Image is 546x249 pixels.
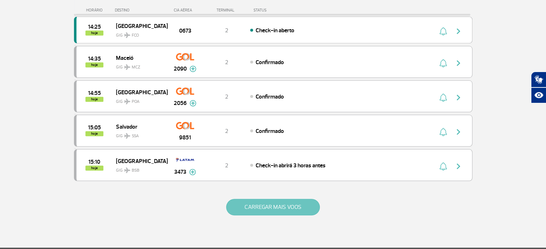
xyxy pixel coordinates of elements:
span: Salvador [116,122,162,131]
img: destiny_airplane.svg [124,133,130,139]
span: GIG [116,163,162,174]
span: POA [132,99,140,105]
span: Confirmado [256,128,284,135]
img: seta-direita-painel-voo.svg [454,27,463,35]
span: 2 [225,27,228,34]
div: CIA AÉREA [167,8,203,13]
img: mais-info-painel-voo.svg [190,100,196,106]
span: Check-in aberto [256,27,294,34]
img: mais-info-painel-voo.svg [189,169,196,175]
span: SSA [132,133,139,139]
span: 2090 [174,64,187,73]
span: 2025-08-27 14:35:00 [88,56,101,61]
span: [GEOGRAPHIC_DATA] [116,156,162,166]
span: [GEOGRAPHIC_DATA] [116,87,162,97]
span: 2 [225,128,228,135]
img: seta-direita-painel-voo.svg [454,162,463,171]
span: 2025-08-27 14:55:00 [88,91,101,96]
img: sino-painel-voo.svg [439,93,447,102]
button: Abrir tradutor de língua de sinais. [531,72,546,87]
span: GIG [116,95,162,105]
img: seta-direita-painel-voo.svg [454,128,463,136]
span: FCO [132,32,139,39]
span: GIG [116,129,162,139]
div: TERMINAL [203,8,250,13]
img: destiny_airplane.svg [124,167,130,173]
span: hoje [85,97,103,102]
button: CARREGAR MAIS VOOS [226,199,320,215]
span: 2056 [174,99,187,107]
span: 2 [225,59,228,66]
span: 2025-08-27 14:25:00 [88,24,101,29]
span: 2 [225,162,228,169]
span: GIG [116,28,162,39]
span: 2 [225,93,228,100]
span: [GEOGRAPHIC_DATA] [116,21,162,30]
span: 2025-08-27 15:05:00 [88,125,101,130]
span: hoje [85,166,103,171]
img: sino-painel-voo.svg [439,128,447,136]
span: 3473 [174,168,186,176]
span: 2025-08-27 15:10:00 [88,159,100,164]
img: destiny_airplane.svg [124,32,130,38]
span: Check-in abrirá 3 horas antes [256,162,326,169]
img: sino-painel-voo.svg [439,162,447,171]
img: seta-direita-painel-voo.svg [454,93,463,102]
button: Abrir recursos assistivos. [531,87,546,103]
span: Confirmado [256,93,284,100]
div: Plugin de acessibilidade da Hand Talk. [531,72,546,103]
img: sino-painel-voo.svg [439,27,447,35]
img: mais-info-painel-voo.svg [190,66,196,72]
span: hoje [85,131,103,136]
span: hoje [85,30,103,35]
img: destiny_airplane.svg [124,64,130,70]
span: MCZ [132,64,140,71]
div: HORÁRIO [76,8,115,13]
span: Confirmado [256,59,284,66]
div: DESTINO [115,8,167,13]
span: 0673 [179,27,191,35]
span: GIG [116,60,162,71]
div: STATUS [250,8,308,13]
img: seta-direita-painel-voo.svg [454,59,463,67]
span: hoje [85,62,103,67]
img: sino-painel-voo.svg [439,59,447,67]
span: 9851 [179,133,191,142]
img: destiny_airplane.svg [124,99,130,104]
span: Maceió [116,53,162,62]
span: BSB [132,167,139,174]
